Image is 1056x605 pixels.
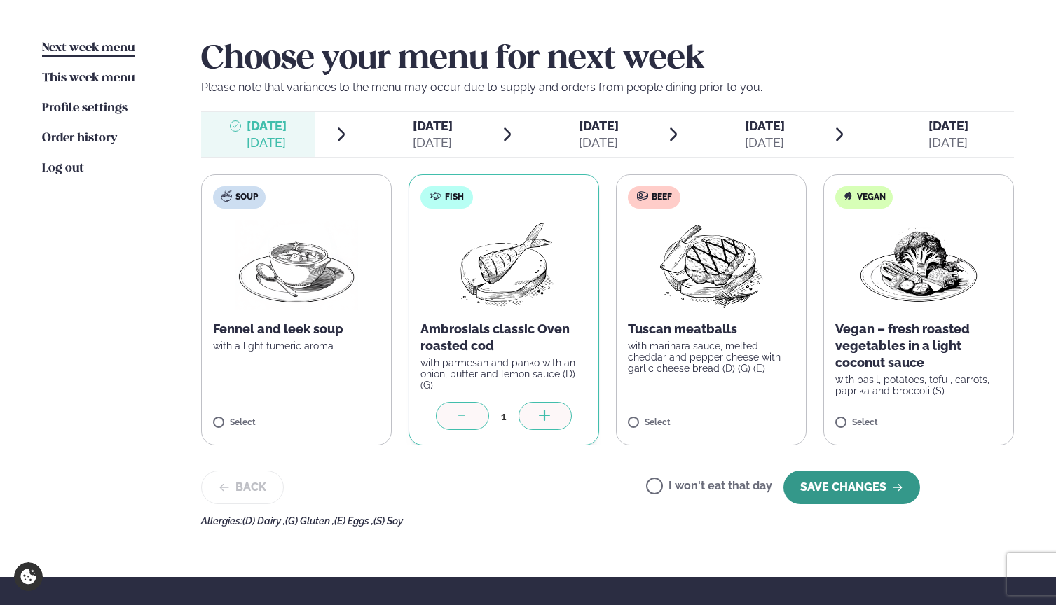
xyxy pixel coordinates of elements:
[247,134,287,151] div: [DATE]
[579,118,619,133] span: [DATE]
[652,192,672,203] span: Beef
[42,160,84,177] a: Log out
[637,190,648,202] img: beef.svg
[857,220,980,310] img: Vegan.png
[247,118,287,133] span: [DATE]
[235,192,258,203] span: Soup
[928,134,968,151] div: [DATE]
[42,102,128,114] span: Profile settings
[413,118,453,133] span: [DATE]
[42,70,135,87] a: This week menu
[445,192,464,203] span: Fish
[745,134,785,151] div: [DATE]
[489,408,519,424] div: 1
[221,190,232,202] img: soup.svg
[42,72,135,84] span: This week menu
[413,134,453,151] div: [DATE]
[285,515,334,527] span: (G) Gluten ,
[42,42,135,54] span: Next week menu
[42,162,84,174] span: Log out
[628,321,795,338] p: Tuscan meatballs
[201,515,1014,527] div: Allergies:
[42,100,128,117] a: Profile settings
[373,515,403,527] span: (S) Soy
[235,220,358,310] img: Soup.png
[420,357,587,391] p: with parmesan and panko with an onion, butter and lemon sauce (D) (G)
[745,118,785,133] span: [DATE]
[420,321,587,354] p: Ambrosials classic Oven roasted cod
[842,190,853,202] img: Vegan.svg
[201,40,1014,79] h2: Choose your menu for next week
[242,515,285,527] span: (D) Dairy ,
[201,79,1014,96] p: Please note that variances to the menu may occur due to supply and orders from people dining prio...
[579,134,619,151] div: [DATE]
[213,321,380,338] p: Fennel and leek soup
[430,190,441,202] img: fish.svg
[442,220,566,310] img: Fish.png
[14,562,43,591] a: Cookie settings
[42,40,135,57] a: Next week menu
[628,340,795,374] p: with marinara sauce, melted cheddar and pepper cheese with garlic cheese bread (D) (G) (E)
[835,374,1002,396] p: with basil, potatoes, tofu , carrots, paprika and broccoli (S)
[42,132,117,144] span: Order history
[857,192,886,203] span: Vegan
[835,321,1002,371] p: Vegan – fresh roasted vegetables in a light coconut sauce
[42,130,117,147] a: Order history
[334,515,373,527] span: (E) Eggs ,
[928,118,968,133] span: [DATE]
[783,471,920,504] button: SAVE CHANGES
[201,471,284,504] button: Back
[650,220,774,310] img: Beef-Meat.png
[213,340,380,352] p: with a light tumeric aroma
